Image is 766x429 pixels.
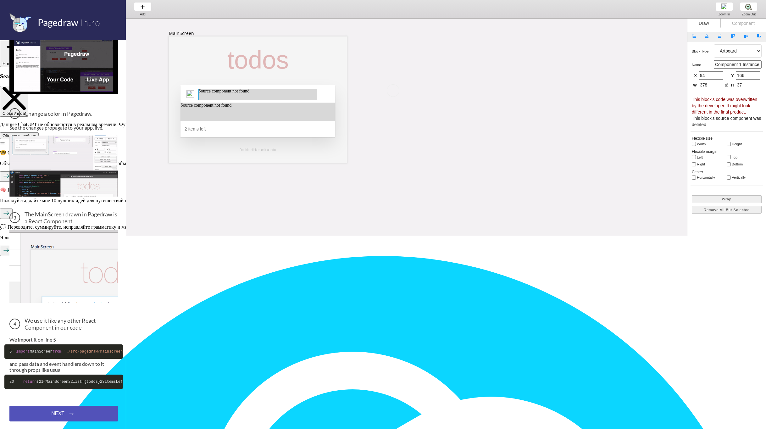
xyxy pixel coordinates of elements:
[721,3,727,10] img: zoom-plus.png
[712,13,736,16] div: Zoom In
[687,19,720,28] div: Draw
[23,380,36,384] span: return
[9,211,118,225] h3: The MainScreen drawn in Pagedraw is a React Component
[692,175,696,180] input: Horizontally
[732,142,754,146] h5: Height
[9,33,118,94] img: 3 screens
[692,170,703,174] span: Center
[732,175,754,179] h5: Vertically
[139,3,146,10] img: baseline-add-24px.svg
[692,195,762,203] button: Wrap
[692,142,696,146] input: Width
[692,206,762,214] button: Remove All But Selected
[9,361,118,373] p: and pass data and event handlers down to it through props like usual
[80,17,100,28] span: Intro
[732,162,754,166] h5: bottom
[720,19,766,28] div: Component
[727,142,731,146] input: Height
[692,96,762,115] div: This block's code was overwritten by the developer. It might look different in the final product.
[693,73,697,79] span: X
[100,380,104,384] span: 23
[730,83,734,88] span: H
[697,162,719,166] h5: right
[727,155,731,159] input: top
[53,349,62,354] span: from
[692,63,714,67] h5: name
[68,409,75,418] span: →
[9,108,118,119] h3: Change a color in Pagedraw.
[724,83,729,87] i: lock_open
[9,13,31,32] img: favicon.png
[169,30,194,36] div: MainScreen
[692,155,696,159] input: left
[714,60,762,69] input: Component 1 Instance
[39,380,43,384] span: 21
[9,406,118,421] a: NEXT→
[697,175,719,179] h5: Horizontally
[692,49,714,53] h5: Block type
[38,17,78,28] span: Pagedraw
[727,162,731,166] input: bottom
[737,13,761,16] div: Zoom Out
[692,149,717,154] span: Flexible margin
[692,136,713,141] span: Flexible size
[9,380,14,384] span: 20
[131,13,155,16] div: Add
[727,175,731,180] input: Vertically
[51,411,64,416] span: NEXT
[64,349,125,354] span: './src/pagedraw/mainscreen'
[697,142,719,146] h5: Width
[16,349,30,354] span: import
[730,73,734,79] span: Y
[9,230,118,303] img: The MainScreen Component in Pagedraw
[732,155,754,159] h5: top
[9,136,118,197] img: Change a color in Pagedraw
[697,155,719,159] h5: left
[4,344,123,359] code: MainScreen
[68,380,73,384] span: 22
[692,115,762,128] div: This block's source component was deleted
[9,349,12,354] span: 5
[9,125,118,131] p: See the changes propagate to your app, live.
[745,3,752,10] img: zoom-minus.png
[4,375,123,389] code: ( <MainScreen list={todos} itemsLeft={ .state.todos.filter( !elem.completed).length} addTodo={ .a...
[9,317,118,331] h3: We use it like any other React Component in our code
[693,83,697,88] span: W
[692,162,696,166] input: right
[9,337,118,343] p: We import it on line 5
